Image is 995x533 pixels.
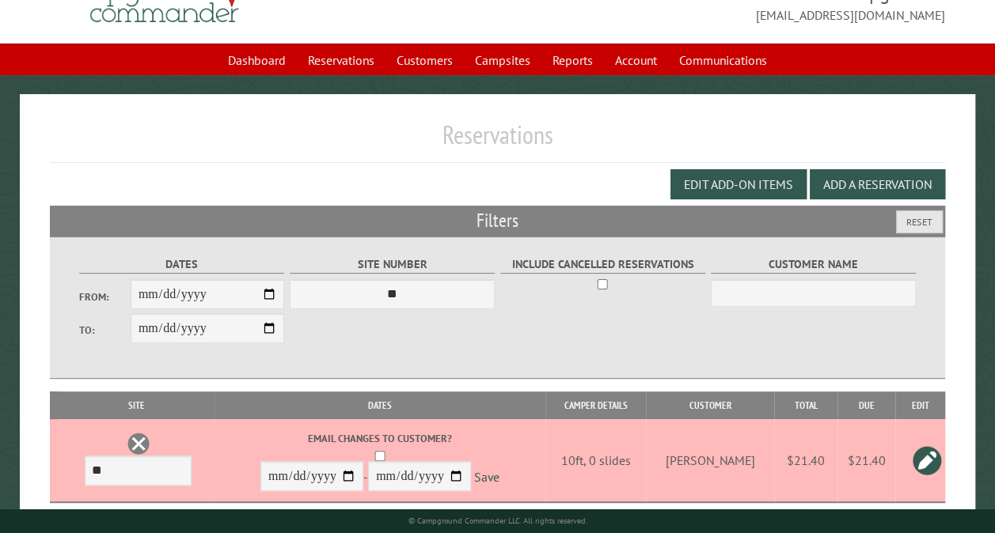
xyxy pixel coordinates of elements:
small: © Campground Commander LLC. All rights reserved. [408,516,587,526]
label: Site Number [290,255,495,274]
a: Reservations [298,45,384,75]
td: 10ft, 0 slides [545,419,647,502]
a: Delete this reservation [127,432,150,456]
a: Customers [387,45,462,75]
h1: Reservations [50,119,945,163]
th: Due [837,391,896,419]
a: Campsites [465,45,540,75]
th: Site [58,391,215,419]
button: Reset [896,210,943,233]
a: Account [606,45,666,75]
label: Customer Name [711,255,916,274]
td: $21.40 [774,419,837,502]
label: To: [79,323,131,338]
th: Customer [646,391,774,419]
button: Edit Add-on Items [670,169,807,199]
td: [PERSON_NAME] [646,419,774,502]
th: Total [774,391,837,419]
th: Camper Details [545,391,647,419]
a: Reports [543,45,602,75]
a: Save [474,469,499,485]
th: Edit [895,391,945,419]
a: Communications [670,45,777,75]
td: $21.40 [837,419,896,502]
a: Dashboard [218,45,295,75]
label: Email changes to customer? [218,431,543,446]
h2: Filters [50,206,945,236]
label: Include Cancelled Reservations [500,255,705,274]
label: Dates [79,255,284,274]
th: Dates [215,391,545,419]
button: Add a Reservation [810,169,945,199]
div: - [218,431,543,495]
label: From: [79,289,131,304]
